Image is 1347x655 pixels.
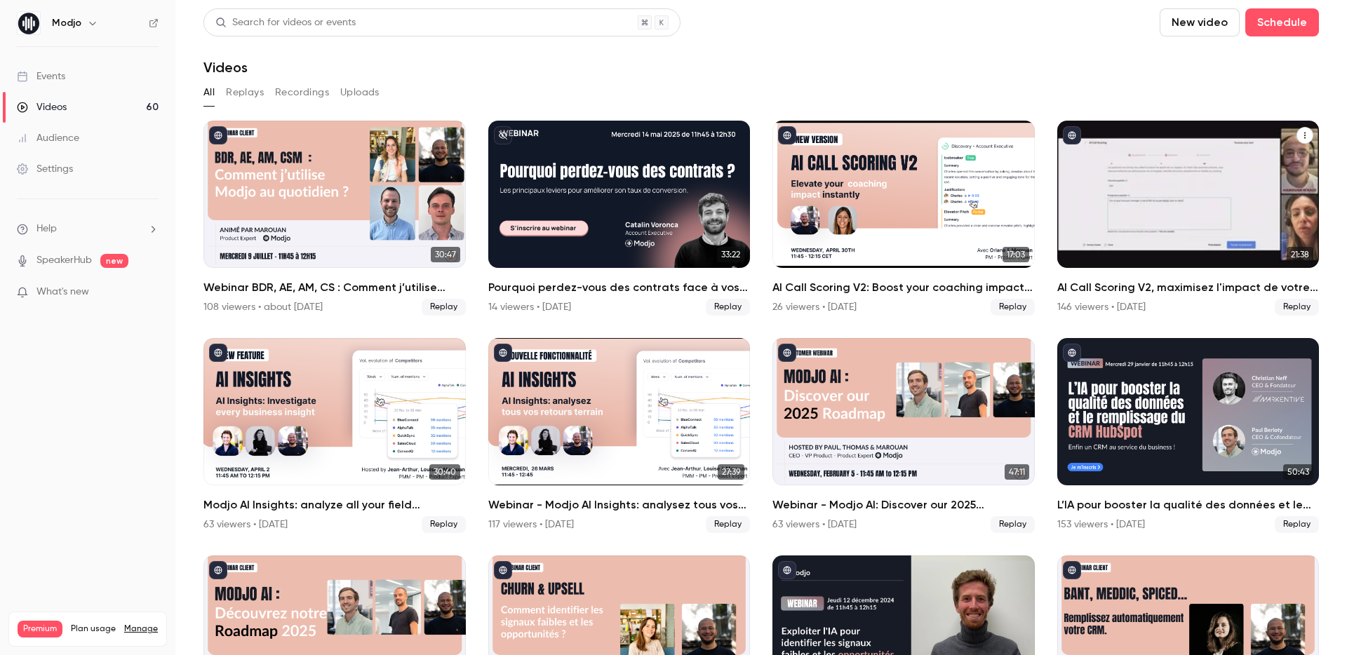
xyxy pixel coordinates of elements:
li: L’IA pour booster la qualité des données et le remplissage du CRM HubSpot. [1057,338,1320,533]
div: 14 viewers • [DATE] [488,300,571,314]
div: 63 viewers • [DATE] [203,518,288,532]
section: Videos [203,8,1319,647]
li: Webinar - Modjo AI: Discover our 2025 Roadmap! [772,338,1035,533]
button: All [203,81,215,104]
span: 30:47 [431,247,460,262]
a: SpeakerHub [36,253,92,268]
li: AI Call Scoring V2, maximisez l'impact de votre coaching en un éclair [1057,121,1320,316]
div: 108 viewers • about [DATE] [203,300,323,314]
button: Schedule [1245,8,1319,36]
button: published [778,561,796,579]
span: Replay [422,299,466,316]
button: unpublished [494,126,512,144]
button: published [1063,344,1081,362]
span: 33:22 [717,247,744,262]
button: Recordings [275,81,329,104]
a: Manage [124,623,158,635]
h6: Modjo [52,16,81,30]
li: Webinar BDR, AE, AM, CS : Comment j’utilise Modjo au quotidien ? [203,121,466,316]
a: 30:47Webinar BDR, AE, AM, CS : Comment j’utilise Modjo au quotidien ?108 viewers • about [DATE]Re... [203,121,466,316]
img: Modjo [18,12,40,34]
div: 117 viewers • [DATE] [488,518,574,532]
button: published [209,126,227,144]
span: Replay [991,516,1035,533]
span: 30:40 [429,464,460,480]
button: published [494,561,512,579]
span: 17:03 [1003,247,1029,262]
span: Replay [991,299,1035,316]
button: Uploads [340,81,380,104]
h2: Webinar - Modjo AI Insights: analysez tous vos retours terrain [488,497,751,513]
div: Search for videos or events [215,15,356,30]
button: published [209,561,227,579]
a: 50:43L’IA pour booster la qualité des données et le remplissage du CRM HubSpot.153 viewers • [DAT... [1057,338,1320,533]
div: 63 viewers • [DATE] [772,518,857,532]
span: Premium [18,621,62,637]
a: 30:40Modjo AI Insights: analyze all your field feedback63 viewers • [DATE]Replay [203,338,466,533]
span: Replay [422,516,466,533]
div: Events [17,69,65,83]
div: Settings [17,162,73,176]
h2: AI Call Scoring V2: Boost your coaching impact in no time [772,279,1035,296]
span: 50:43 [1283,464,1313,480]
button: published [1063,561,1081,579]
button: Replays [226,81,264,104]
a: 33:22Pourquoi perdez-vous des contrats face à vos concurrents ?14 viewers • [DATE]Replay [488,121,751,316]
button: New video [1160,8,1240,36]
a: 21:38AI Call Scoring V2, maximisez l'impact de votre coaching en un éclair146 viewers • [DATE]Replay [1057,121,1320,316]
div: Videos [17,100,67,114]
button: published [1063,126,1081,144]
h2: Webinar - Modjo AI: Discover our 2025 Roadmap! [772,497,1035,513]
a: 47:11Webinar - Modjo AI: Discover our 2025 Roadmap!63 viewers • [DATE]Replay [772,338,1035,533]
div: 146 viewers • [DATE] [1057,300,1146,314]
h2: AI Call Scoring V2, maximisez l'impact de votre coaching en un éclair [1057,279,1320,296]
li: help-dropdown-opener [17,222,159,236]
iframe: Noticeable Trigger [142,286,159,299]
span: Replay [1275,299,1319,316]
li: AI Call Scoring V2: Boost your coaching impact in no time [772,121,1035,316]
span: Plan usage [71,623,116,635]
span: 27:39 [718,464,744,480]
li: Pourquoi perdez-vous des contrats face à vos concurrents ? [488,121,751,316]
button: published [209,344,227,362]
h2: Webinar BDR, AE, AM, CS : Comment j’utilise Modjo au quotidien ? [203,279,466,296]
h2: Pourquoi perdez-vous des contrats face à vos concurrents ? [488,279,751,296]
h2: L’IA pour booster la qualité des données et le remplissage du CRM HubSpot. [1057,497,1320,513]
button: published [778,126,796,144]
div: 26 viewers • [DATE] [772,300,857,314]
span: Replay [706,299,750,316]
li: Modjo AI Insights: analyze all your field feedback [203,338,466,533]
li: Webinar - Modjo AI Insights: analysez tous vos retours terrain [488,338,751,533]
span: Help [36,222,57,236]
button: published [494,344,512,362]
span: new [100,254,128,268]
div: 153 viewers • [DATE] [1057,518,1145,532]
span: 47:11 [1005,464,1029,480]
span: 21:38 [1287,247,1313,262]
div: Audience [17,131,79,145]
span: Replay [706,516,750,533]
a: 27:39Webinar - Modjo AI Insights: analysez tous vos retours terrain117 viewers • [DATE]Replay [488,338,751,533]
h2: Modjo AI Insights: analyze all your field feedback [203,497,466,513]
h1: Videos [203,59,248,76]
span: Replay [1275,516,1319,533]
span: What's new [36,285,89,299]
a: 17:03AI Call Scoring V2: Boost your coaching impact in no time26 viewers • [DATE]Replay [772,121,1035,316]
button: published [778,344,796,362]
